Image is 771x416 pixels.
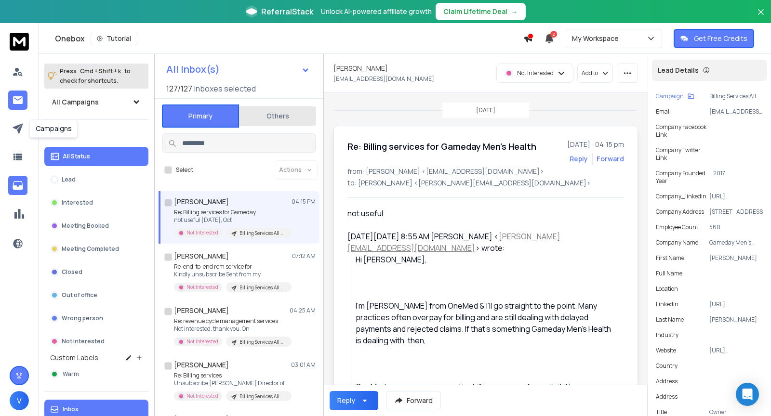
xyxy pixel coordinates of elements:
[656,92,694,100] button: Campaign
[709,239,763,247] p: Gameday Men's Health
[91,32,137,45] button: Tutorial
[174,360,229,370] h1: [PERSON_NAME]
[239,393,286,400] p: Billing Services All Mixed (OCT)
[194,83,256,94] h3: Inboxes selected
[517,69,554,77] p: Not Interested
[337,396,355,405] div: Reply
[62,222,109,230] p: Meeting Booked
[186,284,218,291] p: Not Interested
[174,306,229,315] h1: [PERSON_NAME]
[656,347,676,354] p: website
[511,7,518,16] span: →
[694,34,747,43] p: Get Free Credits
[656,92,684,100] p: Campaign
[186,229,218,236] p: Not Interested
[10,391,29,410] button: V
[321,7,432,16] p: Unlock AI-powered affiliate growth
[166,65,220,74] h1: All Inbox(s)
[261,6,313,17] span: ReferralStack
[656,270,682,277] p: Full Name
[656,223,698,231] p: Employee Count
[62,314,103,322] p: Wrong person
[658,65,699,75] p: Lead Details
[709,316,763,324] p: [PERSON_NAME]
[330,391,378,410] button: Reply
[347,208,616,219] div: not useful
[656,254,684,262] p: First Name
[62,176,76,183] p: Lead
[174,216,290,224] p: not useful [DATE], Oct
[44,286,148,305] button: Out of office
[174,251,229,261] h1: [PERSON_NAME]
[674,29,754,48] button: Get Free Credits
[291,361,316,369] p: 03:01 AM
[656,193,706,200] p: company_linkedin
[333,75,434,83] p: [EMAIL_ADDRESS][DOMAIN_NAME]
[174,271,290,278] p: Kindly unsubscribe Sent from my
[62,291,97,299] p: Out of office
[44,239,148,259] button: Meeting Completed
[44,216,148,235] button: Meeting Booked
[656,377,678,385] p: address
[186,392,218,400] p: Not Interested
[44,193,148,212] button: Interested
[44,332,148,351] button: Not Interested
[186,338,218,345] p: Not Interested
[656,108,671,116] p: Email
[174,325,290,333] p: Not interested, thank you. On
[755,6,767,29] button: Close banner
[63,153,90,160] p: All Status
[386,391,441,410] button: Forward
[174,317,290,325] p: Re: revenue cycle management services
[567,140,624,149] p: [DATE] : 04:15 pm
[62,245,119,253] p: Meeting Completed
[159,60,318,79] button: All Inbox(s)
[174,208,290,216] p: Re: Billing services for Gameday
[709,108,763,116] p: [EMAIL_ADDRESS][DOMAIN_NAME]
[174,263,290,271] p: Re: end-to-end rcm service for
[656,146,711,162] p: Company Twitter Link
[656,393,678,401] p: Address
[44,128,148,141] h3: Filters
[239,230,286,237] p: Billing Services All Mixed (OCT)
[656,169,713,185] p: Company Founded Year
[347,167,624,176] p: from: [PERSON_NAME] <[EMAIL_ADDRESS][DOMAIN_NAME]>
[63,405,79,413] p: Inbox
[550,31,557,38] span: 2
[44,147,148,166] button: All Status
[656,123,714,139] p: Company Facebook Link
[709,193,763,200] p: [URL][DOMAIN_NAME]
[50,353,98,363] h3: Custom Labels
[347,178,624,188] p: to: [PERSON_NAME] <[PERSON_NAME][EMAIL_ADDRESS][DOMAIN_NAME]>
[572,34,623,43] p: My Workspace
[174,372,290,379] p: Re: Billing services
[239,284,286,291] p: Billing Services All Mixed (OCT)
[55,32,523,45] div: Onebox
[292,252,316,260] p: 07:12 AM
[656,408,667,416] p: title
[290,307,316,314] p: 04:25 AM
[60,66,131,86] p: Press to check for shortcuts.
[656,316,684,324] p: Last Name
[44,92,148,112] button: All Campaigns
[656,331,678,339] p: industry
[656,285,678,293] p: location
[713,169,763,185] p: 2017
[476,106,495,114] p: [DATE]
[44,170,148,189] button: Lead
[709,408,763,416] p: Owner
[436,3,526,20] button: Claim Lifetime Deal→
[347,231,616,254] div: [DATE][DATE] 8:55 AM [PERSON_NAME] < > wrote:
[736,383,759,406] div: Open Intercom Messenger
[44,262,148,282] button: Closed
[62,268,82,276] p: Closed
[656,300,678,308] p: linkedin
[44,309,148,328] button: Wrong person
[656,208,704,216] p: Company Address
[176,166,193,174] label: Select
[62,338,105,345] p: Not Interested
[709,92,763,100] p: Billing Services All Mixed (OCT)
[174,379,290,387] p: Unsubscribe [PERSON_NAME] Director of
